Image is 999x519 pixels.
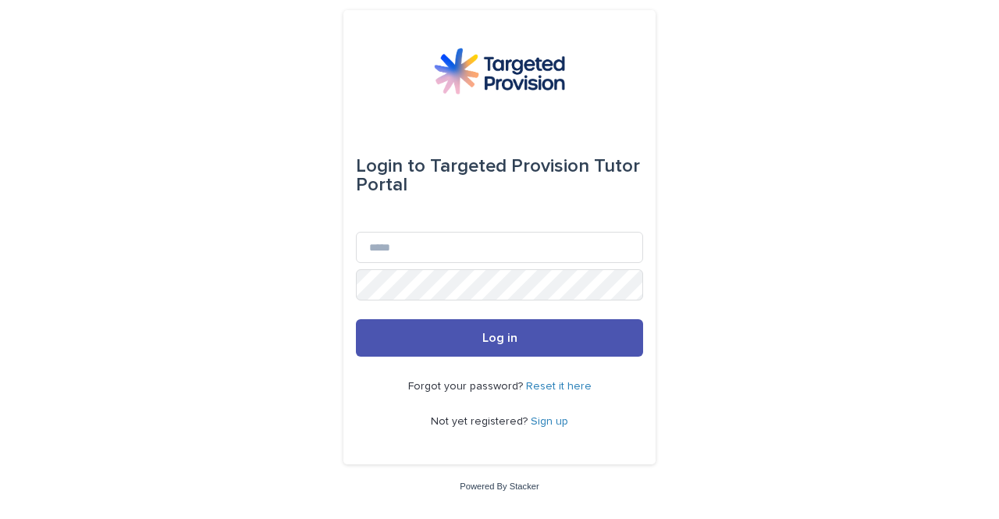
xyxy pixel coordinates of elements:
[356,157,425,176] span: Login to
[531,416,568,427] a: Sign up
[431,416,531,427] span: Not yet registered?
[408,381,526,392] span: Forgot your password?
[526,381,592,392] a: Reset it here
[434,48,565,94] img: M5nRWzHhSzIhMunXDL62
[460,482,539,491] a: Powered By Stacker
[356,319,643,357] button: Log in
[482,332,517,344] span: Log in
[356,144,643,207] div: Targeted Provision Tutor Portal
